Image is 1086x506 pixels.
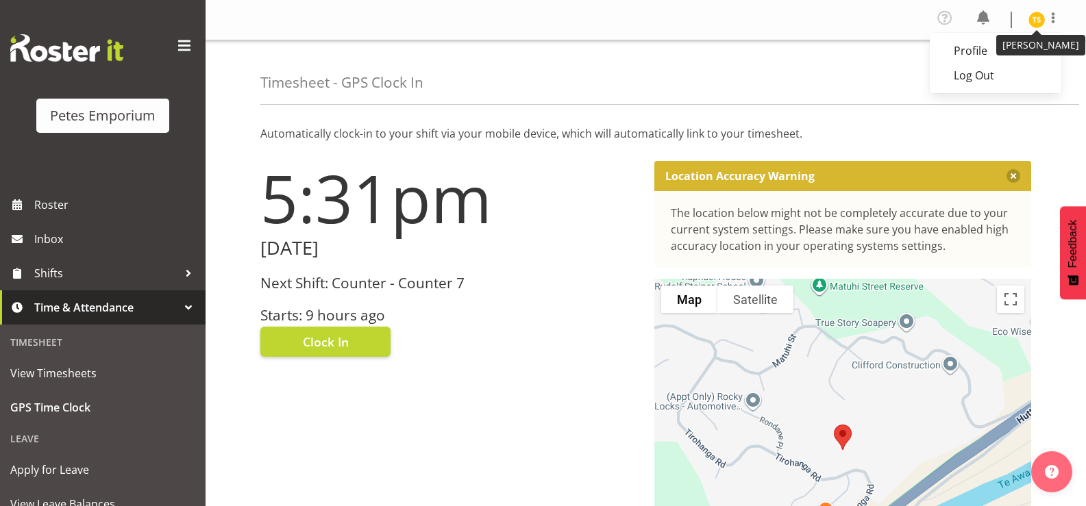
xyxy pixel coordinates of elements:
[3,328,202,356] div: Timesheet
[1060,206,1086,299] button: Feedback - Show survey
[930,38,1061,63] a: Profile
[10,459,195,480] span: Apply for Leave
[1007,169,1020,183] button: Close message
[1067,220,1079,268] span: Feedback
[10,34,123,62] img: Rosterit website logo
[34,297,178,318] span: Time & Attendance
[50,105,156,126] div: Petes Emporium
[34,194,199,215] span: Roster
[260,125,1031,142] p: Automatically clock-in to your shift via your mobile device, which will automatically link to you...
[1028,12,1045,28] img: tamara-straker11292.jpg
[3,356,202,390] a: View Timesheets
[10,397,195,418] span: GPS Time Clock
[661,286,717,313] button: Show street map
[1045,465,1059,479] img: help-xxl-2.png
[260,307,638,323] h3: Starts: 9 hours ago
[717,286,793,313] button: Show satellite imagery
[665,169,815,183] p: Location Accuracy Warning
[260,161,638,235] h1: 5:31pm
[3,425,202,453] div: Leave
[303,333,349,351] span: Clock In
[3,390,202,425] a: GPS Time Clock
[34,229,199,249] span: Inbox
[3,453,202,487] a: Apply for Leave
[930,63,1061,88] a: Log Out
[997,286,1024,313] button: Toggle fullscreen view
[260,275,638,291] h3: Next Shift: Counter - Counter 7
[34,263,178,283] span: Shifts
[10,363,195,383] span: View Timesheets
[260,327,391,357] button: Clock In
[671,205,1015,254] div: The location below might not be completely accurate due to your current system settings. Please m...
[260,238,638,259] h2: [DATE]
[260,75,423,90] h4: Timesheet - GPS Clock In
